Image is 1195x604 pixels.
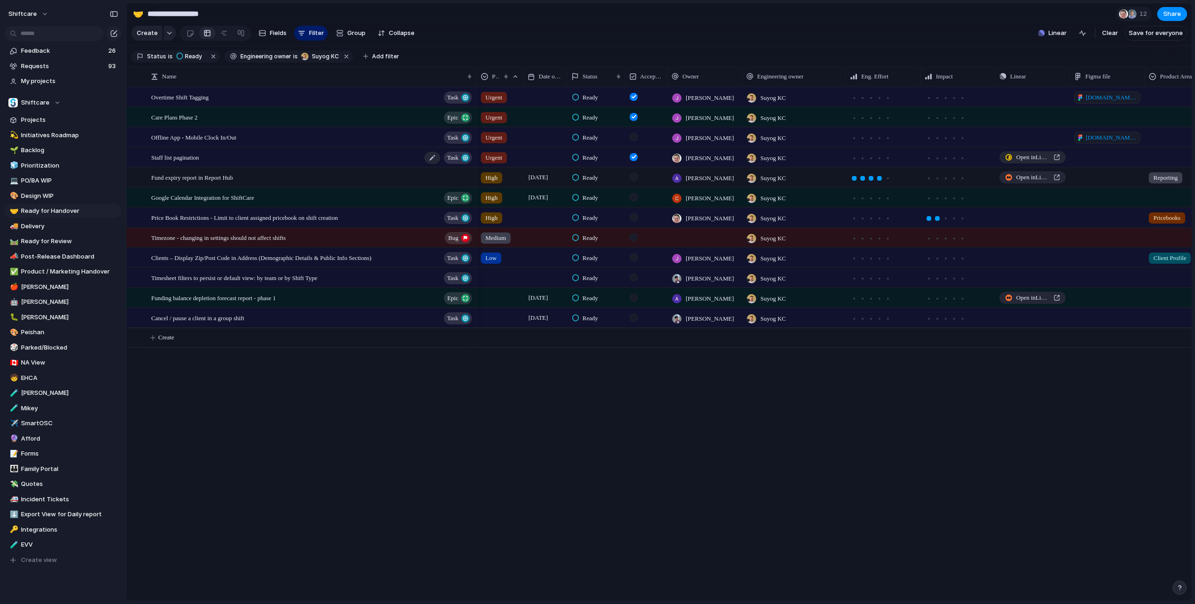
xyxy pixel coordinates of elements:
div: 🧪 [10,388,16,399]
span: Save for everyone [1129,28,1183,38]
span: Ready [185,52,202,61]
a: 🛤️Ready for Review [5,234,121,248]
a: 🧪Mikey [5,401,121,415]
span: [PERSON_NAME] [21,388,118,398]
span: Group [347,28,366,38]
div: 📝Forms [5,447,121,461]
a: 🚚Delivery [5,219,121,233]
button: Collapse [374,26,418,41]
div: 👪Family Portal [5,462,121,476]
span: Urgent [485,133,502,142]
span: Design WIP [21,191,118,201]
span: Low [485,253,497,263]
span: Forms [21,449,118,458]
span: Epic [447,111,458,124]
span: Task [447,312,458,325]
span: Post-Release Dashboard [21,252,118,261]
span: Staff list pagination [151,152,199,162]
div: 🤖 [10,297,16,308]
a: 💻PO/BA WIP [5,174,121,188]
button: 💻 [8,176,18,185]
button: 🎨 [8,191,18,201]
button: 📝 [8,449,18,458]
span: Ready [583,193,598,203]
span: shiftcare [8,9,37,19]
button: Create view [5,553,121,567]
button: Epic [444,192,472,204]
button: shiftcare [4,7,53,21]
span: Push [1037,112,1048,122]
button: Push [1022,131,1053,143]
a: 🎨Peishan [5,325,121,339]
div: 💻 [10,176,16,186]
div: 🤝 [10,206,16,217]
div: 🎲 [10,342,16,353]
span: Incident Tickets [21,495,118,504]
a: Open inLinear [999,292,1066,304]
div: 🇨🇦 [10,358,16,368]
span: Push [1037,213,1048,222]
span: Suyog KC [760,154,786,163]
span: Prioritization [21,161,118,170]
div: 🍎 [10,281,16,292]
div: 🐛[PERSON_NAME] [5,310,121,324]
button: Share [1157,7,1187,21]
span: [PERSON_NAME] [686,214,734,223]
button: is [291,51,300,62]
span: EHCA [21,373,118,383]
span: [PERSON_NAME] [686,174,734,183]
button: Epic [444,292,472,304]
div: ✈️SmartOSC [5,416,121,430]
span: Initiatives Roadmap [21,131,118,140]
div: 📝 [10,449,16,459]
span: Task [447,151,458,164]
span: Afford [21,434,118,443]
button: ✈️ [8,419,18,428]
div: 🎨 [10,190,16,201]
span: Eng. Effort [861,72,888,81]
span: Suyog KC [312,52,339,61]
div: 🧪EVV [5,538,121,552]
span: Open in Linear [1016,173,1050,182]
span: [PERSON_NAME] [21,313,118,322]
a: 🔮Afford [5,432,121,446]
span: Urgent [485,113,502,122]
span: Engineering owner [240,52,291,61]
span: Medium [485,233,506,243]
span: Add filter [372,52,399,61]
span: Ready [583,253,598,263]
span: Ready [583,173,598,183]
span: Open in Linear [1016,293,1050,302]
span: Push [1037,233,1048,242]
span: High [485,193,498,203]
span: Epic [447,191,458,204]
span: Accepted by Engineering [640,72,663,81]
div: 💫Initiatives Roadmap [5,128,121,142]
a: Open inLinear [999,151,1066,163]
span: Urgent [485,153,502,162]
div: 🔑 [10,524,16,535]
span: Filter [309,28,324,38]
div: 🔑Integrations [5,523,121,537]
span: Linear [1048,28,1067,38]
span: Requests [21,62,105,71]
div: ✈️ [10,418,16,429]
span: 12 [1139,9,1150,19]
span: Ready for Review [21,237,118,246]
div: ⬇️ [10,509,16,520]
span: Ready [583,233,598,243]
span: Create [158,333,174,342]
span: Suyog KC [760,133,786,143]
span: [PERSON_NAME] [686,194,734,203]
a: 🚑Incident Tickets [5,492,121,506]
span: Ready [583,113,598,122]
button: Linear [1034,26,1070,40]
div: 📣Post-Release Dashboard [5,250,121,264]
div: 🍎[PERSON_NAME] [5,280,121,294]
a: 💸Quotes [5,477,121,491]
button: is [166,51,175,62]
button: 🍎 [8,282,18,292]
span: Owner [682,72,699,81]
span: Name [162,72,176,81]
